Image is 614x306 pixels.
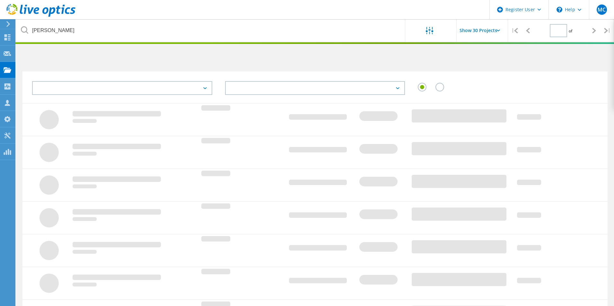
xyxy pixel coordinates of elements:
[557,7,562,13] svg: \n
[569,28,572,34] span: of
[16,19,406,42] input: undefined
[508,19,521,42] div: |
[6,13,75,18] a: Live Optics Dashboard
[598,7,606,12] span: MC
[601,19,614,42] div: |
